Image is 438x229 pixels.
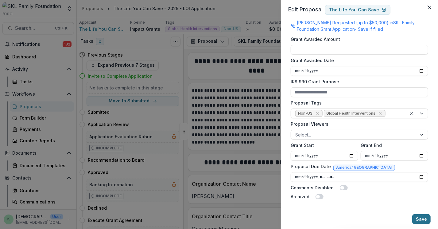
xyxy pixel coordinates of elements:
[288,6,323,13] span: Edit Proposal
[298,111,312,116] span: Non-US
[291,57,424,64] label: Grant Awarded Date
[424,2,434,12] button: Close
[291,142,355,148] label: Grant Start
[291,78,424,85] label: IRS 990 Grant Purpose
[297,19,428,32] p: [PERSON_NAME] Requested (up to $50,000) in SKL Family Foundation Grant Application - Save if filled
[377,110,383,116] div: Remove Global Health Interventions
[329,7,379,13] p: The Life You Can Save
[314,110,320,116] div: Remove Non-US
[325,5,390,15] a: The Life You Can Save
[327,111,376,116] span: Global Health Interventions
[412,214,431,224] button: Save
[408,110,416,117] div: Clear selected options
[291,36,424,42] label: Grant Awarded Amount
[291,121,424,127] label: Proposal Viewers
[291,193,309,200] label: Archived
[336,165,392,170] span: America/[GEOGRAPHIC_DATA]
[361,142,424,148] label: Grant End
[291,163,331,170] label: Proposal Due Date
[291,100,424,106] label: Proposal Tags
[291,184,334,191] label: Comments Disabled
